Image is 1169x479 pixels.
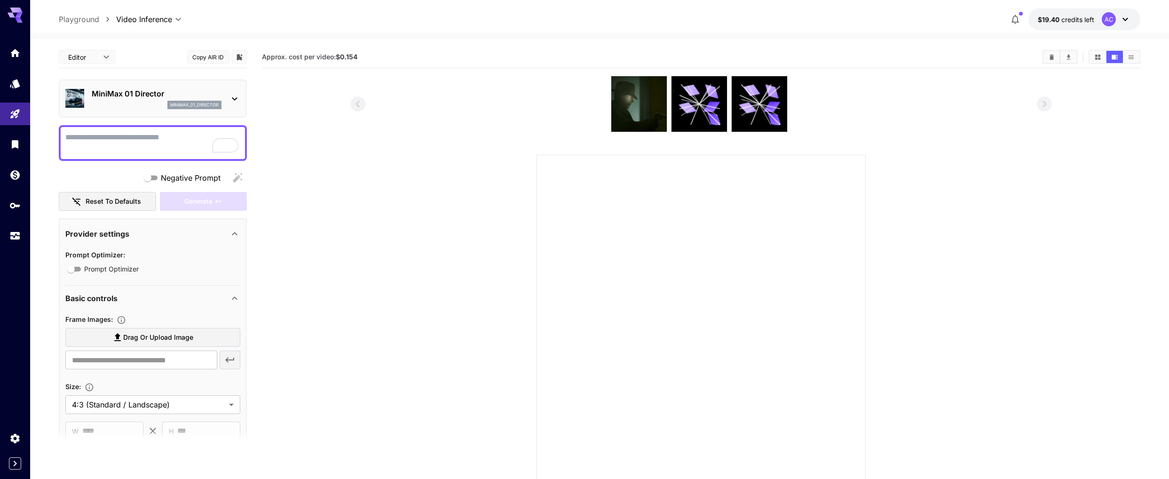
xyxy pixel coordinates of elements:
[187,50,229,64] button: Copy AIR ID
[59,14,99,25] a: Playground
[9,138,21,150] div: Library
[72,399,225,410] span: 4:3 (Standard / Landscape)
[1089,50,1140,64] div: Show videos in grid viewShow videos in video viewShow videos in list view
[113,315,130,325] button: Upload frame images.
[59,192,157,211] button: Reset to defaults
[9,200,21,211] div: API Keys
[9,457,21,470] button: Expand sidebar
[1043,50,1078,64] div: Clear videosDownload All
[92,88,221,99] p: MiniMax 01 Director
[1061,16,1094,24] span: credits left
[161,172,221,184] span: Negative Prompt
[65,287,240,310] div: Basic controls
[9,78,21,89] div: Models
[169,426,174,437] span: H
[1038,15,1094,24] div: $19.39715
[65,328,240,347] label: Drag or upload image
[123,332,193,343] span: Drag or upload image
[611,76,667,132] img: rXBuCuA+Bq0W9+jQEm+v8BkZu8SbTaf+4AAAAASUVORK5CYII=
[1043,51,1060,63] button: Clear videos
[262,53,357,61] span: Approx. cost per video:
[65,251,125,259] span: Prompt Optimizer :
[1123,51,1139,63] button: Show videos in list view
[9,47,21,59] div: Home
[65,228,129,239] p: Provider settings
[1028,8,1140,30] button: $19.39715AC
[65,383,81,391] span: Size :
[1038,16,1061,24] span: $19.40
[116,14,172,25] span: Video Inference
[170,102,219,108] p: minimax_01_director
[1090,51,1106,63] button: Show videos in grid view
[9,230,21,242] div: Usage
[1102,12,1116,26] div: AC
[1106,51,1123,63] button: Show videos in video view
[81,383,98,392] button: Adjust the dimensions of the generated image by specifying its width and height in pixels, or sel...
[68,52,97,62] span: Editor
[235,51,244,63] button: Add to library
[65,315,113,323] span: Frame Images :
[1060,51,1077,63] button: Download All
[65,84,240,113] div: MiniMax 01 Directorminimax_01_director
[336,53,357,61] b: $0.154
[72,426,79,437] span: W
[84,264,139,274] span: Prompt Optimizer
[9,108,21,120] div: Playground
[65,223,240,245] div: Provider settings
[59,14,116,25] nav: breadcrumb
[9,432,21,444] div: Settings
[65,293,118,304] p: Basic controls
[65,132,240,154] textarea: To enrich screen reader interactions, please activate Accessibility in Grammarly extension settings
[9,169,21,181] div: Wallet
